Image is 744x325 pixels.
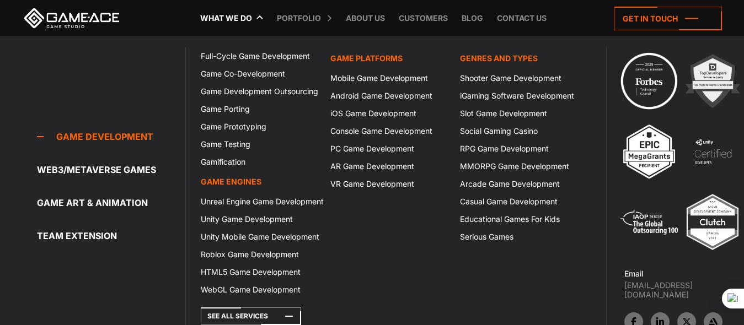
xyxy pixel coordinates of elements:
[194,171,324,193] a: Game Engines
[324,87,453,105] a: Android Game Development
[324,69,453,87] a: Mobile Game Development
[324,105,453,122] a: iOS Game Development
[37,225,185,247] a: Team Extension
[324,140,453,158] a: PC Game Development
[324,47,453,69] a: Game platforms
[453,193,583,210] a: Casual Game Development
[324,158,453,175] a: AR Game Development
[453,87,583,105] a: iGaming Software Development
[624,269,643,278] strong: Email
[194,100,324,118] a: Game Porting
[324,122,453,140] a: Console Game Development
[37,126,185,148] a: Game development
[194,136,324,153] a: Game Testing
[194,65,324,83] a: Game Co-Development
[194,47,324,65] a: Full-Cycle Game Development
[37,192,185,214] a: Game Art & Animation
[624,280,744,299] a: [EMAIL_ADDRESS][DOMAIN_NAME]
[619,121,679,182] img: 3
[194,263,324,281] a: HTML5 Game Development
[194,210,324,228] a: Unity Game Development
[453,47,583,69] a: Genres and Types
[194,153,324,171] a: Gamification
[324,175,453,193] a: VR Game Development
[614,7,722,30] a: Get in touch
[201,307,301,325] a: See All Services
[194,246,324,263] a: Roblox Game Development
[453,228,583,246] a: Serious Games
[453,105,583,122] a: Slot Game Development
[37,159,185,181] a: Web3/Metaverse Games
[453,175,583,193] a: Arcade Game Development
[682,192,743,252] img: Top ar vr development company gaming 2025 game ace
[453,140,583,158] a: RPG Game Development
[683,121,743,182] img: 4
[453,210,583,228] a: Educational Games For Kids
[194,118,324,136] a: Game Prototyping
[453,122,583,140] a: Social Gaming Casino
[194,193,324,210] a: Unreal Engine Game Development
[682,51,743,111] img: 2
[619,192,679,252] img: 5
[453,69,583,87] a: Shooter Game Development
[619,51,679,111] img: Technology council badge program ace 2025 game ace
[194,228,324,246] a: Unity Mobile Game Development
[194,281,324,299] a: WebGL Game Development
[194,83,324,100] a: Game Development Outsourcing
[453,158,583,175] a: MMORPG Game Development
